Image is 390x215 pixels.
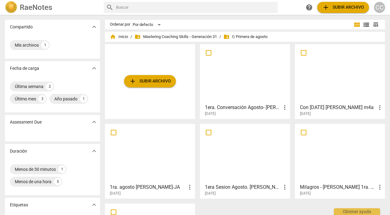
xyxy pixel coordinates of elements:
[300,191,311,196] span: [DATE]
[322,4,330,11] span: add
[89,200,99,209] button: Mostrar más
[10,65,39,72] p: Fecha de carga
[90,147,98,155] span: expand_more
[10,202,28,208] p: Etiquetas
[80,95,87,103] div: 1
[15,166,56,172] div: Menos de 30 minutos
[90,118,98,126] span: expand_more
[135,34,141,40] span: folder_shared
[202,126,288,196] a: 1era Sesion Agosto. [PERSON_NAME][DATE]
[89,117,99,127] button: Mostrar más
[110,34,128,40] span: Inicio
[5,1,99,14] a: LogoRaeNotes
[110,183,186,191] h3: 1ra. agosto Cynthia Castaneda-JA
[376,183,384,191] span: more_vert
[110,191,121,196] span: [DATE]
[41,41,49,49] div: 1
[39,95,46,103] div: 3
[300,183,376,191] h3: Milagros - Cecilia 1ra. agosto
[15,83,44,90] div: Última semana
[89,146,99,156] button: Mostrar más
[90,201,98,209] span: expand_more
[297,46,383,116] a: Con [DATE] [PERSON_NAME] m4a[DATE]
[58,166,66,173] div: 1
[110,34,116,40] span: home
[304,2,315,13] a: Obtener ayuda
[15,179,52,185] div: Menos de una hora
[131,35,132,39] span: /
[107,126,193,196] a: 1ra. agosto [PERSON_NAME]-JA[DATE]
[5,1,17,14] img: Logo
[135,34,217,40] span: Mastering Coaching Skills - Generación 31
[281,104,288,111] span: more_vert
[373,22,379,27] span: table_chart
[205,183,281,191] h3: 1era Sesion Agosto. Maria Mercedes
[10,148,27,154] p: Duración
[362,20,371,29] button: Lista
[124,75,176,87] button: Subir
[363,21,370,28] span: view_list
[352,20,362,29] button: Cuadrícula
[371,20,380,29] button: Tabla
[223,34,230,40] span: folder_shared
[353,21,361,28] span: view_module
[110,22,130,27] div: Ordenar por
[334,208,380,215] div: Obtener ayuda
[374,2,385,13] button: CC
[15,42,39,48] div: Mis archivos
[205,191,216,196] span: [DATE]
[10,119,42,125] p: Assessment Due
[15,96,36,102] div: Último mes
[205,111,216,116] span: [DATE]
[129,78,171,85] span: Subir archivo
[317,2,369,13] button: Subir
[90,23,98,31] span: expand_more
[223,34,268,40] span: I) Primera de agosto
[305,4,313,11] span: help
[89,64,99,73] button: Mostrar más
[186,183,193,191] span: more_vert
[205,104,281,111] h3: 1era. Conversación Agosto- Viviana
[281,183,288,191] span: more_vert
[46,83,53,90] div: 2
[116,2,275,12] input: Buscar
[54,178,61,185] div: 5
[90,65,98,72] span: expand_more
[20,3,52,12] h2: RaeNotes
[297,126,383,196] a: Milagros - [PERSON_NAME] 1ra. agosto[DATE]
[129,78,136,85] span: add
[202,46,288,116] a: 1era. Conversación Agosto- [PERSON_NAME][DATE]
[376,104,384,111] span: more_vert
[300,104,376,111] h3: Con 1 Agosto IVA Carabetta m4a
[89,22,99,32] button: Mostrar más
[322,4,364,11] span: Subir archivo
[133,20,163,30] div: Por defecto
[106,4,114,11] span: search
[54,96,77,102] div: Año pasado
[300,111,311,116] span: [DATE]
[10,24,33,30] p: Compartido
[219,35,221,39] span: /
